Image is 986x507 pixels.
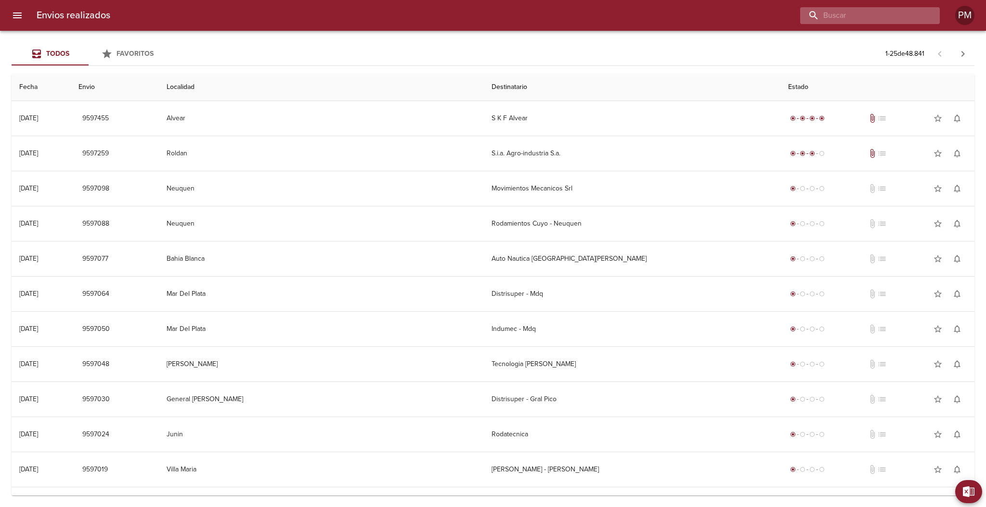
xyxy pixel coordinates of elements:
div: [DATE] [19,184,38,192]
span: radio_button_checked [809,115,815,121]
span: star_border [933,465,943,474]
p: 1 - 25 de 48.841 [885,49,924,59]
span: radio_button_unchecked [809,361,815,367]
span: radio_button_checked [790,326,796,332]
button: 9597088 [78,215,113,233]
h6: Envios realizados [37,8,110,23]
th: Envio [71,74,158,101]
span: No tiene pedido asociado [877,359,887,369]
button: Activar notificaciones [947,390,967,409]
th: Localidad [159,74,484,101]
span: notifications_none [952,149,962,158]
div: Generado [788,394,827,404]
div: Tabs Envios [12,42,166,65]
th: Fecha [12,74,71,101]
td: Mar Del Plata [159,312,484,346]
span: radio_button_unchecked [800,396,805,402]
span: radio_button_checked [790,291,796,297]
button: Agregar a favoritos [928,179,947,198]
button: 9597048 [78,355,113,373]
span: radio_button_unchecked [809,256,815,262]
span: radio_button_unchecked [819,186,825,191]
button: 9597024 [78,426,113,444]
span: radio_button_unchecked [819,221,825,227]
span: No tiene documentos adjuntos [868,254,877,264]
span: notifications_none [952,254,962,264]
td: Indumec - Mdq [484,312,780,346]
td: General [PERSON_NAME] [159,382,484,417]
button: Activar notificaciones [947,319,967,339]
span: 9597048 [82,358,109,370]
td: Alvear [159,101,484,136]
button: Activar notificaciones [947,249,967,268]
td: Mar Del Plata [159,277,484,311]
button: Agregar a favoritos [928,319,947,339]
span: radio_button_unchecked [809,326,815,332]
span: No tiene documentos adjuntos [868,465,877,474]
button: Activar notificaciones [947,425,967,444]
span: 9597030 [82,393,110,406]
button: Agregar a favoritos [928,390,947,409]
td: Neuquen [159,171,484,206]
td: Bahia Blanca [159,241,484,276]
span: radio_button_unchecked [800,291,805,297]
div: [DATE] [19,290,38,298]
button: Agregar a favoritos [928,460,947,479]
span: 9597259 [82,148,109,160]
div: [DATE] [19,465,38,473]
span: No tiene pedido asociado [877,289,887,299]
span: notifications_none [952,219,962,228]
div: Generado [788,430,827,439]
span: star_border [933,324,943,334]
button: Agregar a favoritos [928,425,947,444]
td: Distrisuper - Mdq [484,277,780,311]
div: [DATE] [19,114,38,122]
span: No tiene pedido asociado [877,254,887,264]
span: radio_button_checked [800,115,805,121]
button: Activar notificaciones [947,284,967,304]
span: 9597098 [82,183,109,195]
button: menu [6,4,29,27]
span: No tiene documentos adjuntos [868,184,877,193]
span: No tiene documentos adjuntos [868,324,877,334]
button: Activar notificaciones [947,144,967,163]
span: star_border [933,430,943,439]
span: No tiene pedido asociado [877,430,887,439]
td: Movimientos Mecanicos Srl [484,171,780,206]
div: Generado [788,359,827,369]
span: Pagina anterior [928,49,951,58]
span: radio_button_checked [790,221,796,227]
span: radio_button_unchecked [819,151,825,156]
span: radio_button_unchecked [800,326,805,332]
td: [PERSON_NAME] [159,347,484,381]
span: 9597050 [82,323,110,335]
button: Activar notificaciones [947,109,967,128]
button: Exportar Excel [955,480,982,503]
button: 9597455 [78,110,113,127]
div: Generado [788,184,827,193]
span: No tiene pedido asociado [877,184,887,193]
span: radio_button_checked [790,431,796,437]
td: [PERSON_NAME] - [PERSON_NAME] [484,452,780,487]
div: [DATE] [19,254,38,263]
span: No tiene documentos adjuntos [868,394,877,404]
span: radio_button_unchecked [800,256,805,262]
span: notifications_none [952,184,962,193]
button: Agregar a favoritos [928,214,947,233]
button: Activar notificaciones [947,460,967,479]
div: [DATE] [19,149,38,157]
button: Activar notificaciones [947,355,967,374]
button: 9597019 [78,461,112,479]
span: 9597024 [82,429,109,441]
button: Agregar a favoritos [928,284,947,304]
div: [DATE] [19,395,38,403]
div: Generado [788,465,827,474]
span: Tiene documentos adjuntos [868,149,877,158]
span: radio_button_unchecked [819,396,825,402]
span: radio_button_unchecked [800,361,805,367]
input: buscar [800,7,923,24]
span: notifications_none [952,324,962,334]
td: Villa Maria [159,452,484,487]
span: star_border [933,219,943,228]
span: notifications_none [952,114,962,123]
